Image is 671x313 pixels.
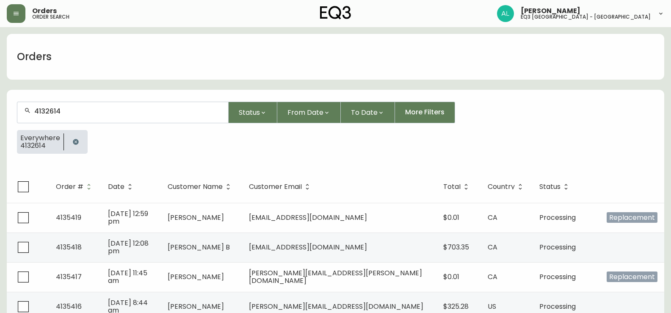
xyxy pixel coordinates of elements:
[497,5,514,22] img: 1c2a8670a0b342a1deb410e06288c649
[539,213,576,222] span: Processing
[56,213,81,222] span: 4135419
[341,102,395,123] button: To Date
[32,8,57,14] span: Orders
[108,238,149,256] span: [DATE] 12:08 pm
[405,108,445,117] span: More Filters
[521,14,651,19] h5: eq3 [GEOGRAPHIC_DATA] - [GEOGRAPHIC_DATA]
[488,242,497,252] span: CA
[56,242,82,252] span: 4135418
[249,268,422,285] span: [PERSON_NAME][EMAIL_ADDRESS][PERSON_NAME][DOMAIN_NAME]
[56,183,94,191] span: Order #
[108,209,148,226] span: [DATE] 12:59 pm
[20,142,60,150] span: 4132614
[443,184,461,189] span: Total
[56,184,83,189] span: Order #
[17,50,52,64] h1: Orders
[351,107,378,118] span: To Date
[443,272,459,282] span: $0.01
[168,302,224,311] span: [PERSON_NAME]
[443,213,459,222] span: $0.01
[168,213,224,222] span: [PERSON_NAME]
[56,272,82,282] span: 4135417
[320,6,351,19] img: logo
[34,107,221,115] input: Search
[521,8,580,14] span: [PERSON_NAME]
[239,107,260,118] span: Status
[249,302,423,311] span: [PERSON_NAME][EMAIL_ADDRESS][DOMAIN_NAME]
[488,272,497,282] span: CA
[488,183,526,191] span: Country
[607,212,657,223] span: Replacement
[168,183,234,191] span: Customer Name
[168,242,230,252] span: [PERSON_NAME] B
[443,183,472,191] span: Total
[607,271,657,282] span: Replacement
[249,213,367,222] span: [EMAIL_ADDRESS][DOMAIN_NAME]
[488,213,497,222] span: CA
[249,184,302,189] span: Customer Email
[488,184,515,189] span: Country
[443,302,469,311] span: $325.28
[168,184,223,189] span: Customer Name
[539,184,561,189] span: Status
[108,184,124,189] span: Date
[108,268,147,285] span: [DATE] 11:45 am
[539,183,572,191] span: Status
[539,302,576,311] span: Processing
[20,134,60,142] span: Everywhere
[168,272,224,282] span: [PERSON_NAME]
[249,183,313,191] span: Customer Email
[108,183,135,191] span: Date
[539,242,576,252] span: Processing
[229,102,277,123] button: Status
[539,272,576,282] span: Processing
[488,302,496,311] span: US
[287,107,323,118] span: From Date
[443,242,469,252] span: $703.35
[395,102,455,123] button: More Filters
[56,302,82,311] span: 4135416
[277,102,341,123] button: From Date
[249,242,367,252] span: [EMAIL_ADDRESS][DOMAIN_NAME]
[32,14,69,19] h5: order search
